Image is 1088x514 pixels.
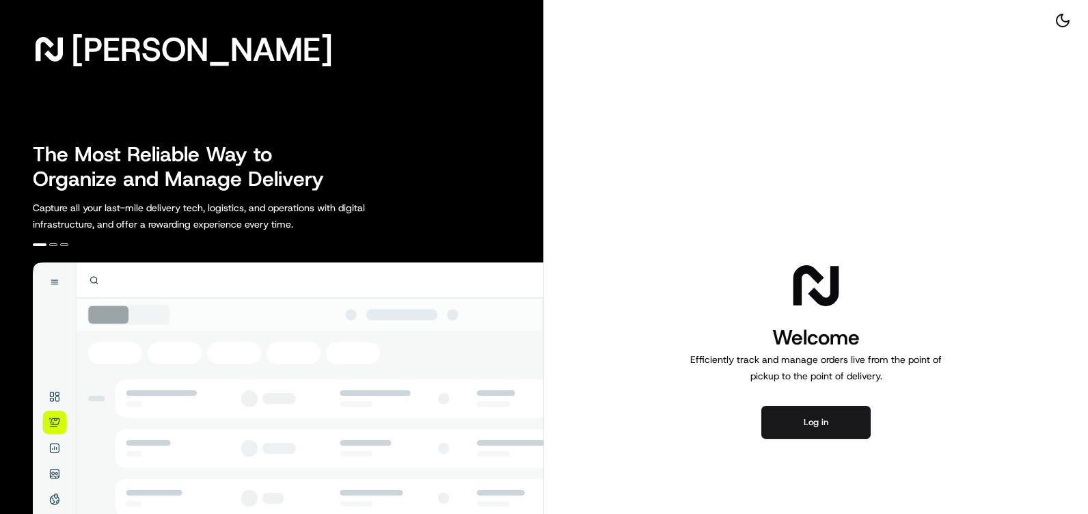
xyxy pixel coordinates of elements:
button: Log in [761,406,871,439]
p: Efficiently track and manage orders live from the point of pickup to the point of delivery. [685,351,947,384]
span: [PERSON_NAME] [71,36,333,63]
h1: Welcome [685,324,947,351]
h2: The Most Reliable Way to Organize and Manage Delivery [33,142,339,191]
p: Capture all your last-mile delivery tech, logistics, and operations with digital infrastructure, ... [33,200,426,232]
